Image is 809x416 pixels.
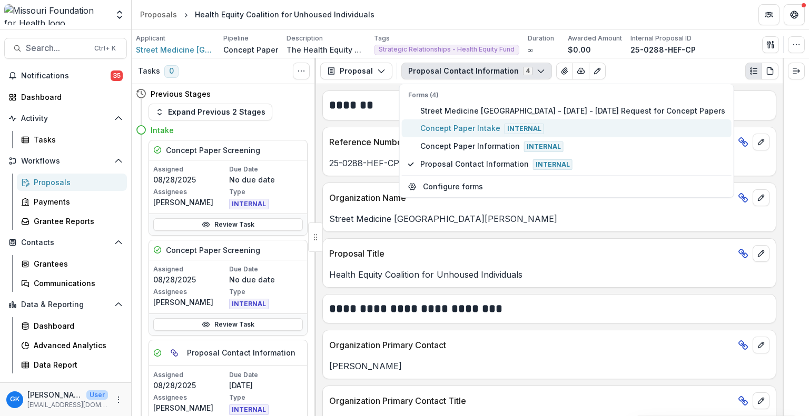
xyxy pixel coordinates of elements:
a: Street Medicine [GEOGRAPHIC_DATA][PERSON_NAME] [136,44,215,55]
div: Grace Kyung [10,396,19,403]
a: Tasks [17,131,127,148]
p: User [86,390,108,400]
p: No due date [229,174,303,185]
p: Assigned [153,165,227,174]
p: Due Date [229,165,303,174]
a: Advanced Analytics [17,337,127,354]
h5: Proposal Contact Information [187,347,295,358]
a: Grantees [17,255,127,272]
p: Health Equity Coalition for Unhoused Individuals [329,268,769,281]
button: Proposal [320,63,392,79]
span: INTERNAL [229,199,269,209]
a: Review Task [153,218,303,231]
p: Proposal Title [329,247,734,260]
p: 08/28/2025 [153,274,227,285]
button: More [112,393,125,406]
button: Expand Previous 2 Stages [149,104,272,120]
div: Data Report [34,359,119,370]
p: The Health Equity Coalition for Unhoused Individuals pilot will streamline health care services t... [287,44,366,55]
span: Workflows [21,157,110,166]
p: Type [229,187,303,197]
p: Type [229,393,303,402]
p: Assigned [153,370,227,380]
span: Proposal Contact Information [420,158,725,170]
span: Street Medicine [GEOGRAPHIC_DATA] - [DATE] - [DATE] Request for Concept Papers [420,105,725,116]
button: edit [753,245,769,262]
a: Review Task [153,318,303,331]
span: 0 [164,65,179,78]
a: Grantee Reports [17,212,127,230]
button: Open entity switcher [112,4,127,25]
p: [PERSON_NAME] [153,297,227,308]
p: Organization Primary Contact Title [329,394,734,407]
div: Proposals [34,177,119,188]
p: 08/28/2025 [153,380,227,391]
p: Assignees [153,187,227,197]
p: Pipeline [223,34,249,43]
a: Dashboard [17,317,127,334]
p: $0.00 [568,44,591,55]
p: Applicant [136,34,165,43]
h3: Tasks [138,67,160,76]
p: 25-0288-HEF-CP [630,44,696,55]
p: Assignees [153,287,227,297]
p: Due Date [229,370,303,380]
p: 25-0288-HEF-CP [329,157,769,169]
span: Concept Paper Intake [420,123,725,134]
p: Type [229,287,303,297]
button: edit [753,392,769,409]
button: Plaintext view [745,63,762,79]
div: Tasks [34,134,119,145]
span: Contacts [21,238,110,247]
span: INTERNAL [229,299,269,309]
p: Awarded Amount [568,34,622,43]
p: Street Medicine [GEOGRAPHIC_DATA][PERSON_NAME] [329,212,769,225]
button: Open Activity [4,110,127,127]
a: Proposals [136,7,181,22]
div: Payments [34,196,119,207]
p: [PERSON_NAME] [153,402,227,413]
div: Advanced Analytics [34,340,119,351]
h4: Intake [151,125,174,136]
h5: Concept Paper Screening [166,245,260,256]
span: 35 [111,70,123,81]
span: Notifications [21,72,111,80]
button: Search... [4,38,127,59]
span: Activity [21,114,110,123]
p: [PERSON_NAME] [329,360,769,372]
button: PDF view [762,63,778,79]
p: [PERSON_NAME] [27,389,82,400]
p: Duration [528,34,554,43]
p: Assigned [153,265,227,274]
p: [EMAIL_ADDRESS][DOMAIN_NAME] [27,400,108,410]
button: Proposal Contact Information4 [401,63,552,79]
button: Parent task [166,344,183,361]
img: Missouri Foundation for Health logo [4,4,108,25]
div: Ctrl + K [92,43,118,54]
p: Assignees [153,393,227,402]
span: INTERNAL [229,404,269,415]
a: Payments [17,193,127,210]
button: Open Contacts [4,234,127,251]
a: Data Report [17,356,127,373]
button: edit [753,189,769,206]
div: Grantee Reports [34,216,119,227]
p: No due date [229,274,303,285]
div: Proposals [140,9,177,20]
div: Grantees [34,258,119,269]
p: Forms (4) [408,90,725,100]
nav: breadcrumb [136,7,379,22]
p: [PERSON_NAME] [153,197,227,208]
button: Toggle View Cancelled Tasks [293,63,310,79]
p: Concept Paper [223,44,278,55]
div: Communications [34,278,119,289]
p: Internal Proposal ID [630,34,692,43]
p: [DATE] [229,380,303,391]
p: Reference Number [329,136,734,148]
button: View Attached Files [556,63,573,79]
p: Description [287,34,323,43]
h4: Previous Stages [151,88,211,99]
p: 08/28/2025 [153,174,227,185]
button: Edit as form [589,63,606,79]
span: Internal [533,159,573,170]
